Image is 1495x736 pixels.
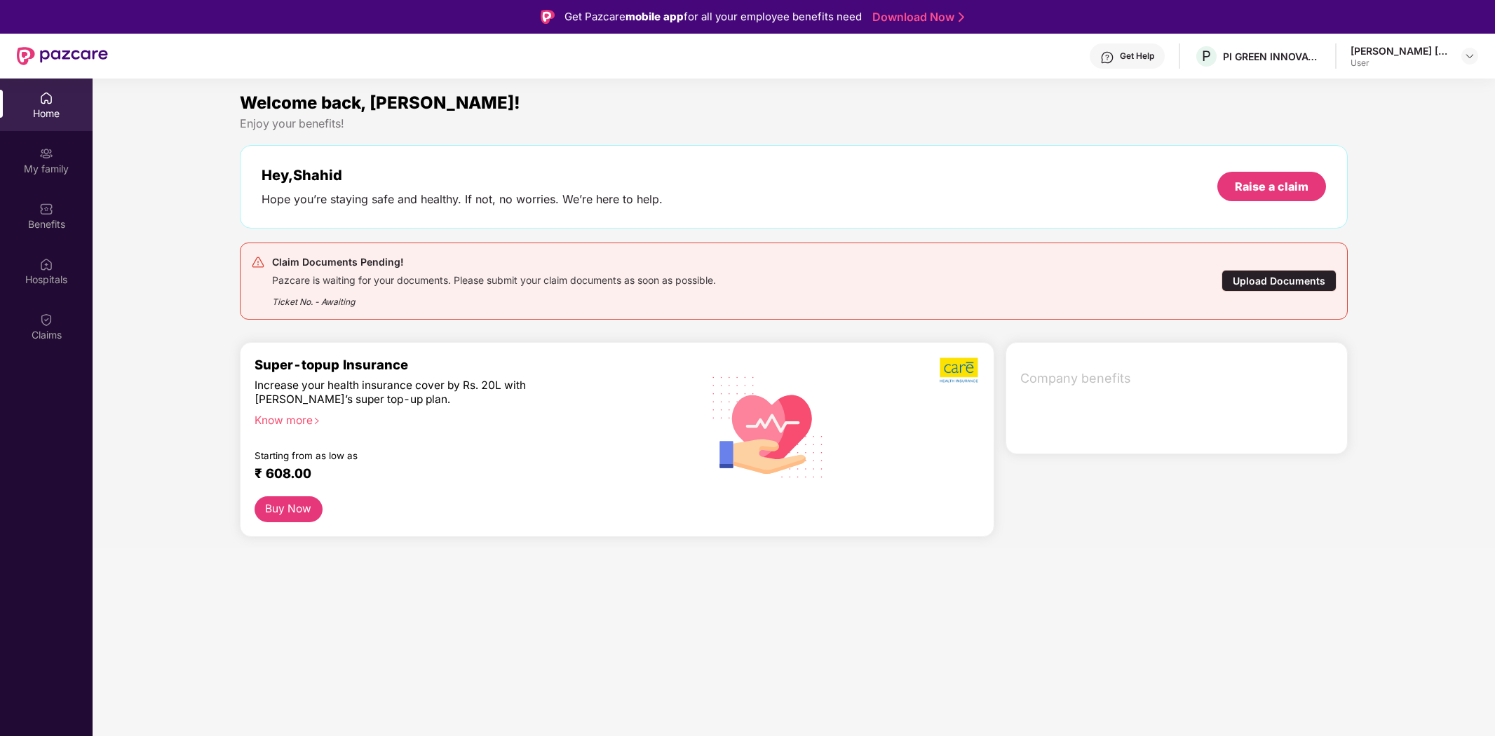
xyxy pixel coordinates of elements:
div: Hey, Shahid [262,167,663,184]
div: [PERSON_NAME] [PERSON_NAME] [1351,44,1449,57]
img: svg+xml;base64,PHN2ZyB4bWxucz0iaHR0cDovL3d3dy53My5vcmcvMjAwMC9zdmciIHhtbG5zOnhsaW5rPSJodHRwOi8vd3... [701,358,835,494]
a: Download Now [872,10,960,25]
strong: mobile app [625,10,684,23]
div: Ticket No. - Awaiting [272,287,716,308]
img: svg+xml;base64,PHN2ZyBpZD0iSG9zcGl0YWxzIiB4bWxucz0iaHR0cDovL3d3dy53My5vcmcvMjAwMC9zdmciIHdpZHRoPS... [39,257,53,271]
div: Get Help [1120,50,1154,62]
div: Company benefits [1012,360,1347,397]
div: Get Pazcare for all your employee benefits need [564,8,862,25]
div: Pazcare is waiting for your documents. Please submit your claim documents as soon as possible. [272,271,716,287]
div: PI GREEN INNOVATIONS PRIVATE LIMITED [1223,50,1321,63]
div: Hope you’re staying safe and healthy. If not, no worries. We’re here to help. [262,192,663,207]
img: b5dec4f62d2307b9de63beb79f102df3.png [940,357,980,383]
img: svg+xml;base64,PHN2ZyBpZD0iRHJvcGRvd24tMzJ4MzIiIHhtbG5zPSJodHRwOi8vd3d3LnczLm9yZy8yMDAwL3N2ZyIgd2... [1464,50,1475,62]
img: svg+xml;base64,PHN2ZyB3aWR0aD0iMjAiIGhlaWdodD0iMjAiIHZpZXdCb3g9IjAgMCAyMCAyMCIgZmlsbD0ibm9uZSIgeG... [39,146,53,161]
div: Raise a claim [1235,179,1308,194]
img: svg+xml;base64,PHN2ZyBpZD0iSGVscC0zMngzMiIgeG1sbnM9Imh0dHA6Ly93d3cudzMub3JnLzIwMDAvc3ZnIiB3aWR0aD... [1100,50,1114,64]
div: Claim Documents Pending! [272,254,716,271]
div: Increase your health insurance cover by Rs. 20L with [PERSON_NAME]’s super top-up plan. [255,379,617,407]
div: ₹ 608.00 [255,465,663,482]
div: Enjoy your benefits! [240,116,1348,131]
button: Buy Now [255,496,323,522]
img: svg+xml;base64,PHN2ZyBpZD0iSG9tZSIgeG1sbnM9Imh0dHA6Ly93d3cudzMub3JnLzIwMDAvc3ZnIiB3aWR0aD0iMjAiIG... [39,91,53,105]
div: Starting from as low as [255,450,618,460]
span: right [313,417,320,425]
span: Welcome back, [PERSON_NAME]! [240,93,520,113]
img: Stroke [959,10,964,25]
span: P [1202,48,1211,64]
div: Know more [255,414,669,423]
div: User [1351,57,1449,69]
img: New Pazcare Logo [17,47,108,65]
img: svg+xml;base64,PHN2ZyBpZD0iQmVuZWZpdHMiIHhtbG5zPSJodHRwOi8vd3d3LnczLm9yZy8yMDAwL3N2ZyIgd2lkdGg9Ij... [39,202,53,216]
img: svg+xml;base64,PHN2ZyBpZD0iQ2xhaW0iIHhtbG5zPSJodHRwOi8vd3d3LnczLm9yZy8yMDAwL3N2ZyIgd2lkdGg9IjIwIi... [39,313,53,327]
span: Company benefits [1020,369,1336,388]
img: Logo [541,10,555,24]
img: svg+xml;base64,PHN2ZyB4bWxucz0iaHR0cDovL3d3dy53My5vcmcvMjAwMC9zdmciIHdpZHRoPSIyNCIgaGVpZ2h0PSIyNC... [251,255,265,269]
div: Upload Documents [1222,270,1337,292]
div: Super-topup Insurance [255,357,677,372]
